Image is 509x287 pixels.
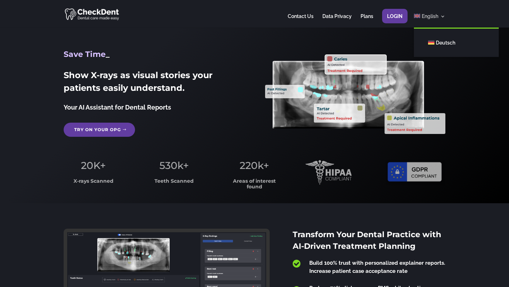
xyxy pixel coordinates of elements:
[64,49,106,59] span: Save Time
[240,159,269,171] span: 220k+
[414,14,445,28] a: English
[225,178,284,193] h3: Areas of interest found
[309,260,445,274] span: Build 100% trust with personalized explainer reports. Increase patient case acceptance rate
[288,14,314,28] a: Contact Us
[436,40,455,46] span: Deutsch
[293,230,441,251] span: Transform Your Dental Practice with AI-Driven Treatment Planning
[64,123,135,137] a: Try on your OPG
[265,54,445,134] img: X_Ray_annotated
[422,13,438,19] span: English
[322,14,352,28] a: Data Privacy
[65,7,120,21] img: CheckDent AI
[64,69,244,98] h2: Show X-rays as visual stories your patients easily understand.
[106,49,110,59] span: _
[81,159,106,171] span: 20K+
[293,259,300,268] span: 
[64,104,171,111] span: Your AI Assistant for Dental Reports
[387,14,403,28] a: Login
[421,36,492,50] a: Deutsch
[159,159,189,171] span: 530k+
[361,14,373,28] a: Plans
